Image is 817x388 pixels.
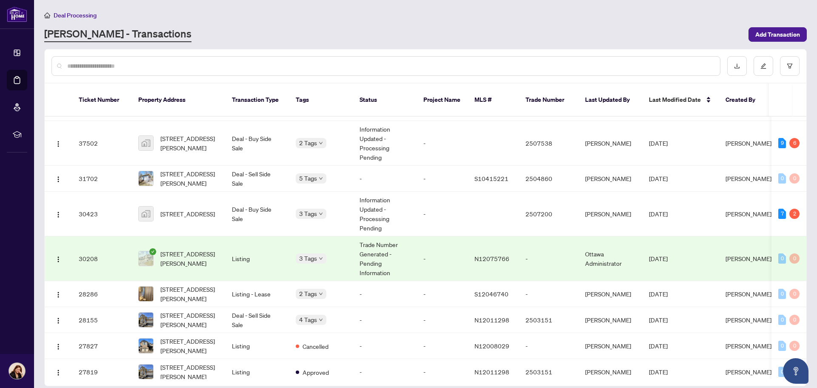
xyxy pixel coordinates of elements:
[51,252,65,265] button: Logo
[726,210,771,218] span: [PERSON_NAME]
[789,173,800,184] div: 0
[417,333,468,359] td: -
[55,317,62,324] img: Logo
[353,192,417,236] td: Information Updated - Processing Pending
[319,212,323,216] span: down
[319,318,323,322] span: down
[734,63,740,69] span: download
[160,310,218,329] span: [STREET_ADDRESS][PERSON_NAME]
[474,175,508,182] span: S10415221
[474,290,508,298] span: S12046740
[649,255,668,262] span: [DATE]
[417,307,468,333] td: -
[72,281,131,307] td: 28286
[139,313,153,327] img: thumbnail-img
[578,236,642,281] td: Ottawa Administrator
[303,368,329,377] span: Approved
[51,207,65,221] button: Logo
[727,56,747,76] button: download
[72,307,131,333] td: 28155
[789,341,800,351] div: 0
[778,173,786,184] div: 0
[760,63,766,69] span: edit
[789,209,800,219] div: 2
[789,138,800,148] div: 6
[225,359,289,385] td: Listing
[417,83,468,117] th: Project Name
[55,256,62,263] img: Logo
[299,209,317,218] span: 3 Tags
[649,316,668,324] span: [DATE]
[225,333,289,359] td: Listing
[519,281,578,307] td: -
[51,365,65,379] button: Logo
[748,27,807,42] button: Add Transaction
[353,83,417,117] th: Status
[160,285,218,303] span: [STREET_ADDRESS][PERSON_NAME]
[72,83,131,117] th: Ticket Number
[299,138,317,148] span: 2 Tags
[72,121,131,166] td: 37502
[299,173,317,183] span: 5 Tags
[474,316,509,324] span: N12011298
[474,342,509,350] span: N12008029
[789,315,800,325] div: 0
[719,83,770,117] th: Created By
[578,121,642,166] td: [PERSON_NAME]
[54,11,97,19] span: Deal Processing
[299,253,317,263] span: 3 Tags
[9,363,25,379] img: Profile Icon
[417,121,468,166] td: -
[225,236,289,281] td: Listing
[519,333,578,359] td: -
[225,166,289,192] td: Deal - Sell Side Sale
[160,134,218,152] span: [STREET_ADDRESS][PERSON_NAME]
[55,369,62,376] img: Logo
[778,289,786,299] div: 0
[755,28,800,41] span: Add Transaction
[519,307,578,333] td: 2503151
[578,281,642,307] td: [PERSON_NAME]
[642,83,719,117] th: Last Modified Date
[778,315,786,325] div: 0
[51,172,65,185] button: Logo
[139,251,153,266] img: thumbnail-img
[225,192,289,236] td: Deal - Buy Side Sale
[51,339,65,353] button: Logo
[72,192,131,236] td: 30423
[51,287,65,301] button: Logo
[353,359,417,385] td: -
[474,368,509,376] span: N12011298
[778,253,786,264] div: 0
[649,95,701,104] span: Last Modified Date
[468,83,519,117] th: MLS #
[44,27,191,42] a: [PERSON_NAME] - Transactions
[72,333,131,359] td: 27827
[726,316,771,324] span: [PERSON_NAME]
[726,139,771,147] span: [PERSON_NAME]
[780,56,800,76] button: filter
[353,307,417,333] td: -
[139,287,153,301] img: thumbnail-img
[72,166,131,192] td: 31702
[578,333,642,359] td: [PERSON_NAME]
[139,171,153,186] img: thumbnail-img
[649,368,668,376] span: [DATE]
[139,136,153,150] img: thumbnail-img
[417,359,468,385] td: -
[417,281,468,307] td: -
[139,339,153,353] img: thumbnail-img
[778,209,786,219] div: 7
[131,83,225,117] th: Property Address
[55,211,62,218] img: Logo
[519,121,578,166] td: 2507538
[649,342,668,350] span: [DATE]
[578,83,642,117] th: Last Updated By
[789,253,800,264] div: 0
[353,166,417,192] td: -
[726,175,771,182] span: [PERSON_NAME]
[160,362,218,381] span: [STREET_ADDRESS][PERSON_NAME]
[778,138,786,148] div: 9
[417,236,468,281] td: -
[353,281,417,307] td: -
